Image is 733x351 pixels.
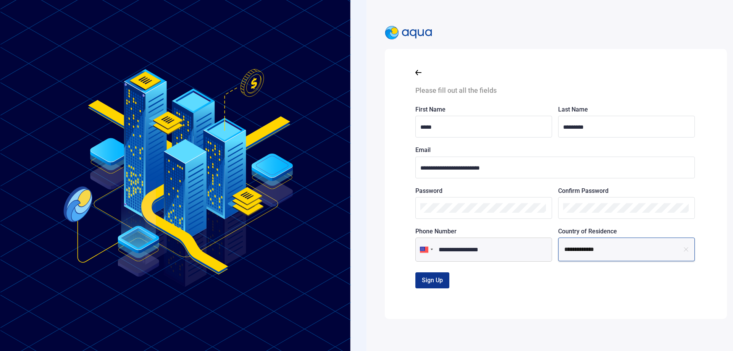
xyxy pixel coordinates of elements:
[558,187,609,194] span: Confirm Password
[415,187,442,194] span: Password
[422,277,443,284] span: Sign Up
[677,238,695,261] button: clear selection
[415,106,446,113] span: First Name
[415,228,457,235] span: Phone Number
[385,26,432,40] img: AquaPlatformHeaderLogo.svg
[415,86,497,94] span: Please fill out all the fields
[415,146,431,154] span: Email
[415,238,435,262] div: United States: + 1
[415,272,449,288] button: Sign Up
[558,106,588,113] span: Last Name
[558,228,617,235] span: Country of Residence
